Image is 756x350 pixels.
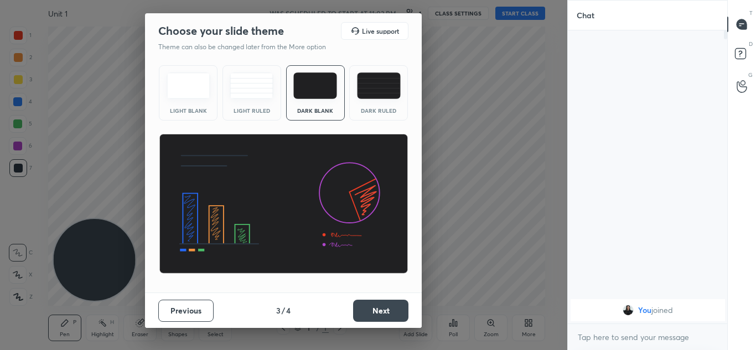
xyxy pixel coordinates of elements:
h2: Choose your slide theme [158,24,284,38]
div: Light Ruled [230,108,274,113]
p: G [748,71,753,79]
img: lightTheme.e5ed3b09.svg [167,72,210,99]
div: Light Blank [166,108,210,113]
img: darkRuledTheme.de295e13.svg [357,72,401,99]
p: Theme can also be changed later from the More option [158,42,338,52]
h4: 4 [286,305,291,316]
img: d927893aa13d4806b6c3f72c76ecc280.jpg [623,305,634,316]
button: Previous [158,300,214,322]
p: D [749,40,753,48]
h4: / [282,305,285,316]
p: Chat [568,1,603,30]
img: lightRuledTheme.5fabf969.svg [230,72,273,99]
div: grid [568,297,728,323]
span: joined [651,306,673,315]
img: darkThemeBanner.d06ce4a2.svg [159,134,408,274]
button: Next [353,300,408,322]
img: darkTheme.f0cc69e5.svg [293,72,337,99]
div: Dark Ruled [356,108,401,113]
div: Dark Blank [293,108,338,113]
p: T [749,9,753,17]
h5: Live support [362,28,399,34]
h4: 3 [276,305,281,316]
span: You [638,306,651,315]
